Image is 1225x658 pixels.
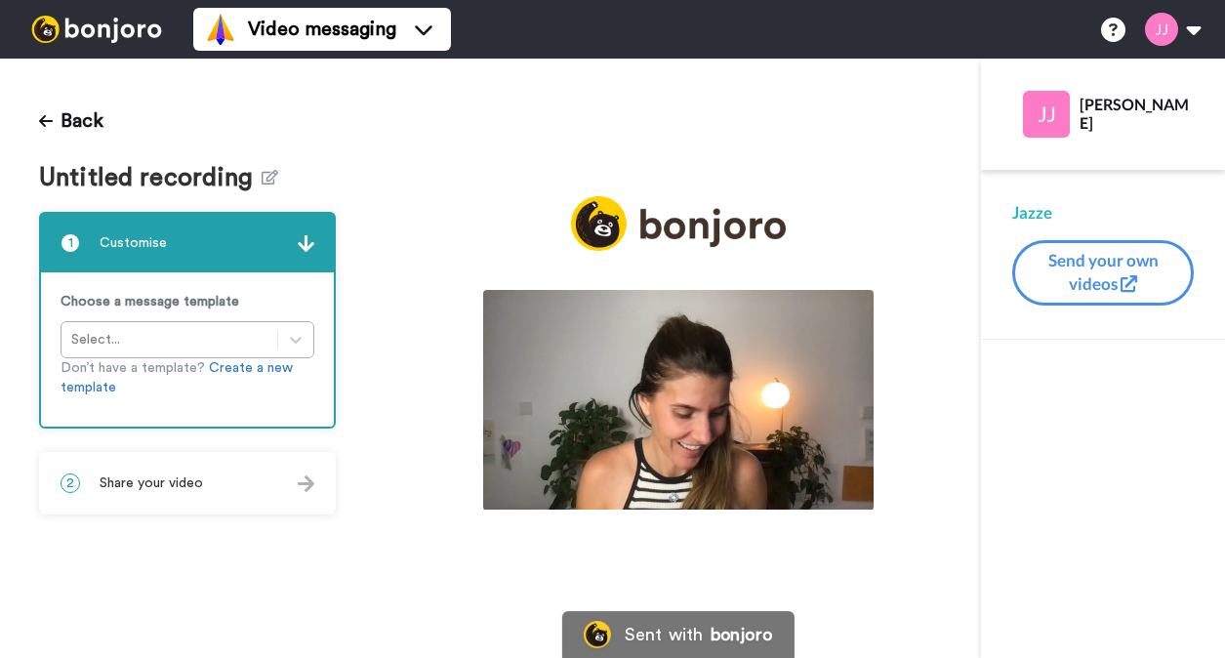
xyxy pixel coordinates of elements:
a: Create a new template [61,361,293,394]
img: f9cd14fc-f34a-4986-8379-f5e5dd148fc3_thumbnail_source_1758738693.jpg [483,290,874,510]
a: Bonjoro LogoSent withbonjoro [562,611,795,658]
img: arrow.svg [298,235,314,252]
span: Share your video [100,473,203,493]
div: bonjoro [711,626,773,643]
p: Don’t have a template? [61,358,314,397]
span: Untitled recording [39,164,262,192]
div: 2Share your video [39,452,336,514]
img: arrow.svg [298,475,314,492]
button: Send your own videos [1012,240,1194,306]
p: Choose a message template [61,292,314,311]
img: logo_full.png [571,196,786,252]
span: 2 [61,473,80,493]
img: Profile Image [1023,91,1070,138]
div: Sent with [625,626,703,643]
span: Video messaging [248,16,396,43]
div: Jazze [1012,201,1194,225]
span: 1 [61,233,80,253]
img: Bonjoro Logo [584,621,611,648]
img: bj-logo-header-white.svg [23,16,170,43]
span: Customise [100,233,167,253]
button: Back [39,98,103,144]
div: [PERSON_NAME] [1080,95,1193,132]
img: vm-color.svg [205,14,236,45]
